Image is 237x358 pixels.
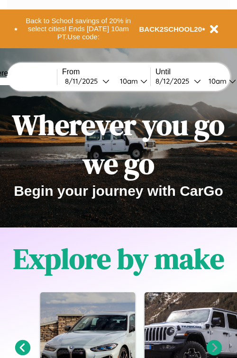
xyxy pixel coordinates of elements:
div: 8 / 12 / 2025 [155,77,194,86]
button: 10am [112,76,150,86]
div: 10am [204,77,229,86]
button: 8/11/2025 [62,76,112,86]
div: 10am [115,77,140,86]
h1: Explore by make [13,239,224,278]
label: From [62,68,150,76]
button: Back to School savings of 20% in select cities! Ends [DATE] 10am PT.Use code: [18,14,139,44]
b: BACK2SCHOOL20 [139,25,202,33]
div: 8 / 11 / 2025 [65,77,102,86]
